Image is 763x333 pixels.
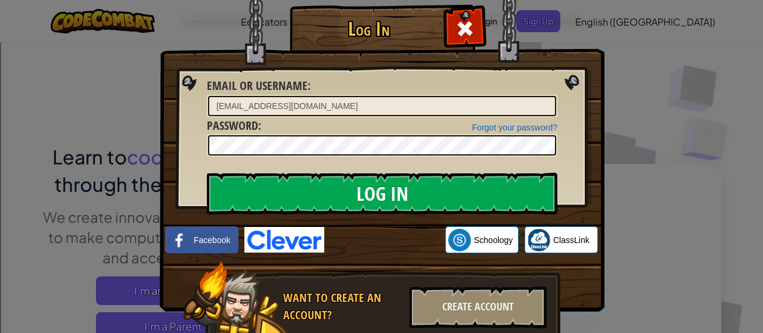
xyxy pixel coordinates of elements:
[207,77,311,95] label: :
[472,123,557,132] a: Forgot your password?
[283,290,402,323] div: Want to create an account?
[410,287,547,328] div: Create Account
[5,26,758,37] div: Move To ...
[5,5,758,15] div: Sort A > Z
[5,37,758,48] div: Delete
[5,15,758,26] div: Sort New > Old
[5,58,758,69] div: Sign out
[5,69,758,80] div: Rename
[528,229,550,251] img: classlink-logo-small.png
[194,234,230,246] span: Facebook
[324,227,445,253] iframe: Sign in with Google Button
[293,18,445,39] h1: Log In
[5,48,758,58] div: Options
[448,229,471,251] img: schoology.png
[207,77,308,94] span: Email or Username
[207,117,261,135] label: :
[244,227,324,253] img: clever-logo-blue.png
[553,234,590,246] span: ClassLink
[5,80,758,91] div: Move To ...
[168,229,191,251] img: facebook_small.png
[207,117,258,133] span: Password
[474,234,513,246] span: Schoology
[207,173,557,214] input: Log In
